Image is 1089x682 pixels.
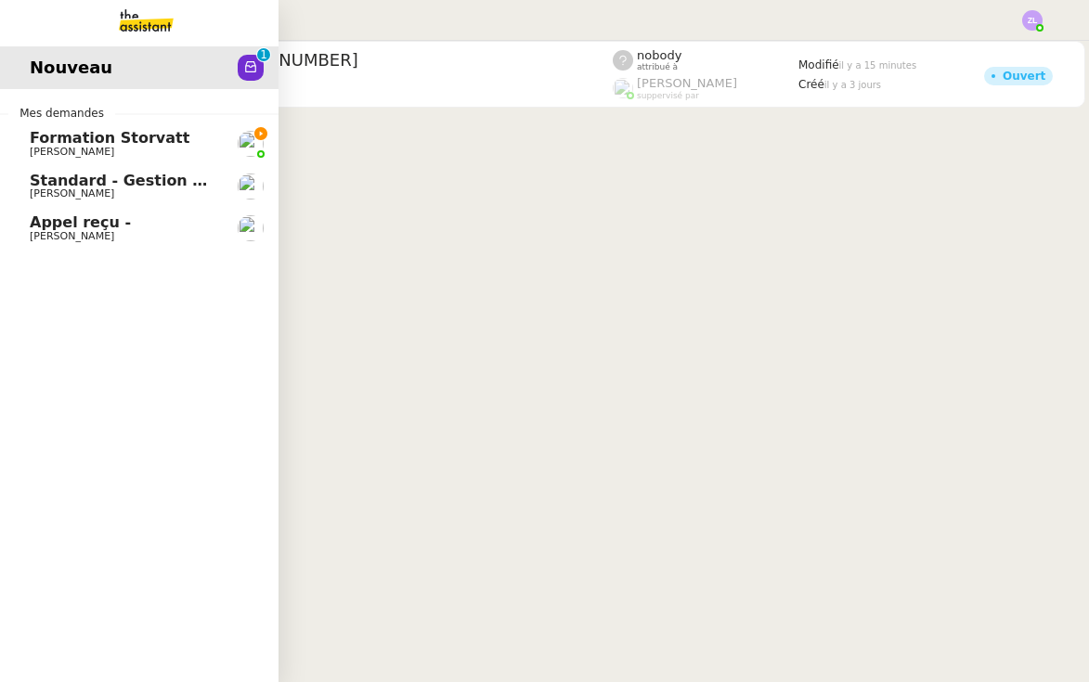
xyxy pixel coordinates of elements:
[30,230,114,242] span: [PERSON_NAME]
[637,91,699,101] span: suppervisé par
[824,80,881,90] span: il y a 3 jours
[613,76,798,100] app-user-label: suppervisé par
[96,75,613,99] app-user-detailed-label: client
[260,48,267,65] p: 1
[30,172,486,189] span: Standard - Gestion des appels entrants - octobre 2025
[238,174,264,199] img: users%2FW4OQjB9BRtYK2an7yusO0WsYLsD3%2Favatar%2F28027066-518b-424c-8476-65f2e549ac29
[30,187,114,199] span: [PERSON_NAME]
[257,48,270,61] nz-badge-sup: 1
[1022,10,1043,31] img: svg
[30,54,112,82] span: Nouveau
[8,104,115,122] span: Mes demandes
[637,76,737,90] span: [PERSON_NAME]
[238,131,264,157] img: users%2FyQfMwtYgTqhRP2YHWHmG2s2LYaD3%2Favatar%2Fprofile-pic.png
[30,213,131,231] span: Appel reçu -
[30,129,189,147] span: Formation Storvatt
[1003,71,1045,82] div: Ouvert
[798,78,824,91] span: Créé
[798,58,839,71] span: Modifié
[613,48,798,72] app-user-label: attribué à
[613,78,633,98] img: users%2FyQfMwtYgTqhRP2YHWHmG2s2LYaD3%2Favatar%2Fprofile-pic.png
[30,146,114,158] span: [PERSON_NAME]
[238,215,264,241] img: users%2FRcIDm4Xn1TPHYwgLThSv8RQYtaM2%2Favatar%2F95761f7a-40c3-4bb5-878d-fe785e6f95b2
[839,60,917,71] span: il y a 15 minutes
[637,62,678,72] span: attribué à
[96,52,613,69] span: Appel émis - [PHONE_NUMBER]
[637,48,681,62] span: nobody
